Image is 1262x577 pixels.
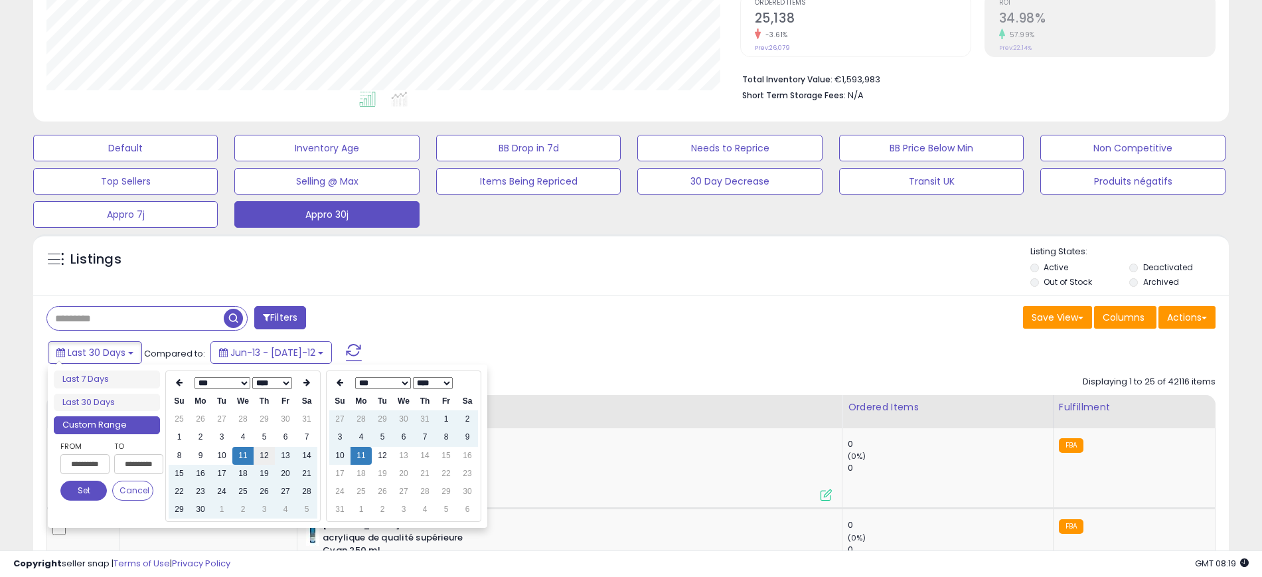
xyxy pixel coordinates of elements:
[329,483,351,501] td: 24
[275,428,296,446] td: 6
[296,447,317,465] td: 14
[306,519,319,546] img: 31iB5n+JDAL._SL40_.jpg
[457,410,478,428] td: 2
[306,438,832,500] div: ASIN:
[1044,262,1068,273] label: Active
[457,392,478,410] th: Sa
[211,410,232,428] td: 27
[232,483,254,501] td: 25
[372,501,393,519] td: 2
[848,462,1053,474] div: 0
[169,410,190,428] td: 25
[435,501,457,519] td: 5
[372,410,393,428] td: 29
[329,447,351,465] td: 10
[303,400,836,414] div: Title
[296,428,317,446] td: 7
[393,447,414,465] td: 13
[372,447,393,465] td: 12
[232,392,254,410] th: We
[275,483,296,501] td: 27
[54,394,160,412] li: Last 30 Days
[1143,276,1179,288] label: Archived
[372,392,393,410] th: Tu
[848,438,1053,450] div: 0
[211,392,232,410] th: Tu
[211,447,232,465] td: 10
[296,483,317,501] td: 28
[323,519,484,560] b: [PERSON_NAME] Studio Peinture acrylique de qualité supérieure Cyan 250 ml
[190,465,211,483] td: 16
[1059,519,1083,534] small: FBA
[329,392,351,410] th: Su
[13,558,230,570] div: seller snap | |
[169,483,190,501] td: 22
[33,201,218,228] button: Appro 7j
[275,410,296,428] td: 30
[848,519,1053,531] div: 0
[275,501,296,519] td: 4
[1195,557,1249,570] span: 2025-08-12 08:19 GMT
[329,501,351,519] td: 31
[211,483,232,501] td: 24
[742,70,1206,86] li: €1,593,983
[351,465,372,483] td: 18
[329,465,351,483] td: 17
[54,371,160,388] li: Last 7 Days
[435,447,457,465] td: 15
[48,341,142,364] button: Last 30 Days
[457,483,478,501] td: 30
[70,250,121,269] h5: Listings
[190,410,211,428] td: 26
[254,428,275,446] td: 5
[211,428,232,446] td: 3
[351,483,372,501] td: 25
[372,428,393,446] td: 5
[232,501,254,519] td: 2
[637,135,822,161] button: Needs to Reprice
[414,447,435,465] td: 14
[351,428,372,446] td: 4
[169,392,190,410] th: Su
[414,410,435,428] td: 31
[296,410,317,428] td: 31
[414,392,435,410] th: Th
[254,483,275,501] td: 26
[839,168,1024,195] button: Transit UK
[234,168,419,195] button: Selling @ Max
[114,557,170,570] a: Terms of Use
[190,447,211,465] td: 9
[1023,306,1092,329] button: Save View
[254,306,306,329] button: Filters
[60,440,107,453] label: From
[742,90,846,101] b: Short Term Storage Fees:
[755,11,971,29] h2: 25,138
[144,347,205,360] span: Compared to:
[1005,30,1035,40] small: 57.99%
[999,44,1032,52] small: Prev: 22.14%
[1040,135,1225,161] button: Non Competitive
[414,501,435,519] td: 4
[435,483,457,501] td: 29
[848,544,1053,556] div: 0
[393,483,414,501] td: 27
[234,135,419,161] button: Inventory Age
[169,501,190,519] td: 29
[329,410,351,428] td: 27
[848,89,864,102] span: N/A
[232,447,254,465] td: 11
[372,465,393,483] td: 19
[1030,246,1229,258] p: Listing States:
[329,428,351,446] td: 3
[457,465,478,483] td: 23
[1094,306,1156,329] button: Columns
[393,465,414,483] td: 20
[68,346,125,359] span: Last 30 Days
[296,501,317,519] td: 5
[210,341,332,364] button: Jun-13 - [DATE]-12
[351,410,372,428] td: 28
[254,410,275,428] td: 29
[211,501,232,519] td: 1
[839,135,1024,161] button: BB Price Below Min
[1059,438,1083,453] small: FBA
